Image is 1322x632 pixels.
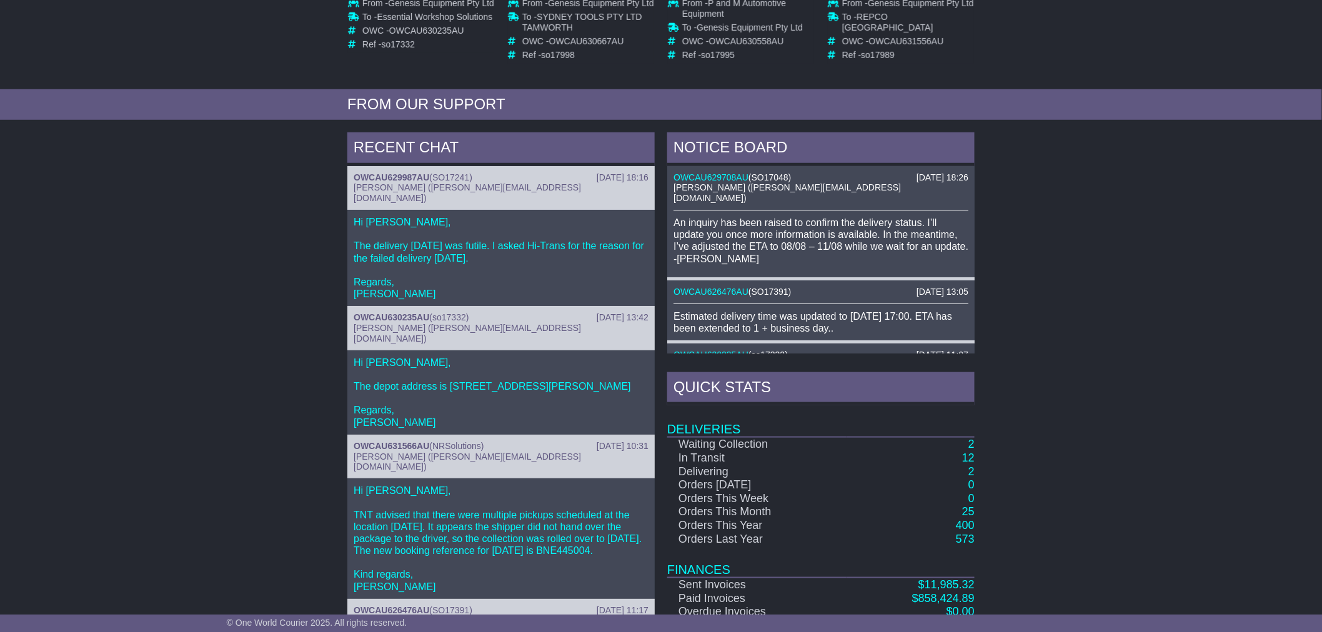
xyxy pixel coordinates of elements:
[522,50,654,61] td: Ref -
[667,372,975,406] div: Quick Stats
[673,217,968,265] p: An inquiry has been raised to confirm the delivery status. I’ll update you once more information ...
[432,605,469,615] span: SO17391
[673,182,901,203] span: [PERSON_NAME] ([PERSON_NAME][EMAIL_ADDRESS][DOMAIN_NAME])
[354,323,581,343] span: [PERSON_NAME] ([PERSON_NAME][EMAIL_ADDRESS][DOMAIN_NAME])
[925,578,975,591] span: 11,985.32
[918,578,975,591] a: $11,985.32
[354,357,649,428] p: Hi [PERSON_NAME], The depot address is [STREET_ADDRESS][PERSON_NAME] Regards, [PERSON_NAME]
[667,452,847,465] td: In Transit
[227,618,407,628] span: © One World Courier 2025. All rights reserved.
[697,22,803,32] span: Genesis Equipment Pty Ltd
[432,312,466,322] span: so17332
[842,12,933,32] span: REPCO [GEOGRAPHIC_DATA]
[354,182,581,203] span: [PERSON_NAME] ([PERSON_NAME][EMAIL_ADDRESS][DOMAIN_NAME])
[381,39,415,49] span: so17332
[953,605,975,618] span: 0.00
[354,216,649,300] p: Hi [PERSON_NAME], The delivery [DATE] was futile. I asked Hi-Trans for the reason for the failed ...
[354,441,429,451] a: OWCAU631566AU
[541,50,575,60] span: so17998
[947,605,975,618] a: $0.00
[362,26,494,39] td: OWC -
[597,605,649,616] div: [DATE] 11:17
[362,39,494,50] td: Ref -
[389,26,464,36] span: OWCAU630235AU
[918,592,975,605] span: 858,424.89
[667,492,847,506] td: Orders This Week
[752,172,788,182] span: SO17048
[667,578,847,592] td: Sent Invoices
[861,50,895,60] span: so17989
[869,36,944,46] span: OWCAU631556AU
[354,605,429,615] a: OWCAU626476AU
[673,287,968,297] div: ( )
[354,605,649,616] div: ( )
[432,172,469,182] span: SO17241
[667,132,975,166] div: NOTICE BOARD
[682,36,814,50] td: OWC -
[347,132,655,166] div: RECENT CHAT
[962,452,975,464] a: 12
[912,592,975,605] a: $858,424.89
[354,485,649,593] p: Hi [PERSON_NAME], TNT advised that there were multiple pickups scheduled at the location [DATE]. ...
[842,36,974,50] td: OWC -
[354,312,649,323] div: ( )
[667,592,847,606] td: Paid Invoices
[962,505,975,518] a: 25
[709,36,784,46] span: OWCAU630558AU
[673,287,748,297] a: OWCAU626476AU
[682,50,814,61] td: Ref -
[667,505,847,519] td: Orders This Month
[549,36,624,46] span: OWCAU630667AU
[673,310,968,334] div: Estimated delivery time was updated to [DATE] 17:00. ETA has been extended to 1 + business day..
[667,546,975,578] td: Finances
[968,438,975,450] a: 2
[917,350,968,360] div: [DATE] 11:07
[667,437,847,452] td: Waiting Collection
[667,465,847,479] td: Delivering
[597,312,649,323] div: [DATE] 13:42
[842,12,974,36] td: To -
[354,441,649,452] div: ( )
[673,350,968,360] div: ( )
[842,50,974,61] td: Ref -
[917,172,968,183] div: [DATE] 18:26
[917,287,968,297] div: [DATE] 13:05
[522,36,654,50] td: OWC -
[354,172,429,182] a: OWCAU629987AU
[347,96,975,114] div: FROM OUR SUPPORT
[522,12,654,36] td: To -
[673,350,748,360] a: OWCAU630235AU
[956,533,975,545] a: 573
[752,287,788,297] span: SO17391
[597,441,649,452] div: [DATE] 10:31
[667,519,847,533] td: Orders This Year
[956,519,975,531] a: 400
[667,533,847,546] td: Orders Last Year
[522,12,642,32] span: SYDNEY TOOLS PTY LTD TAMWORTH
[968,465,975,478] a: 2
[701,50,735,60] span: so17995
[673,172,748,182] a: OWCAU629708AU
[682,22,814,36] td: To -
[752,350,785,360] span: so17332
[968,492,975,505] a: 0
[968,478,975,491] a: 0
[667,405,975,437] td: Deliveries
[377,12,492,22] span: Essential Workshop Solutions
[354,452,581,472] span: [PERSON_NAME] ([PERSON_NAME][EMAIL_ADDRESS][DOMAIN_NAME])
[673,172,968,183] div: ( )
[362,12,494,26] td: To -
[354,172,649,183] div: ( )
[432,441,481,451] span: NRSolutions
[354,312,429,322] a: OWCAU630235AU
[667,605,847,619] td: Overdue Invoices
[597,172,649,183] div: [DATE] 18:16
[667,478,847,492] td: Orders [DATE]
